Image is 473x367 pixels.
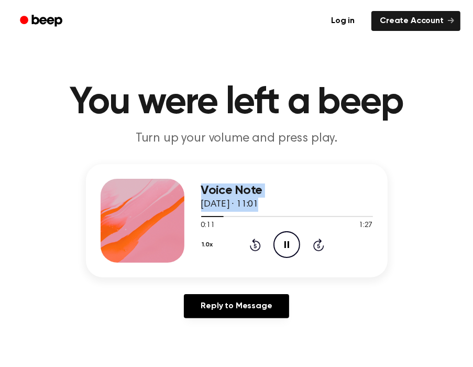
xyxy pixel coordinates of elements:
a: Log in [321,9,365,33]
a: Beep [13,11,72,31]
span: [DATE] · 11:01 [201,200,259,209]
span: 0:11 [201,220,215,231]
h1: You were left a beep [13,84,460,122]
h3: Voice Note [201,183,373,198]
span: 1:27 [359,220,372,231]
p: Turn up your volume and press play. [36,130,438,147]
a: Reply to Message [184,294,289,318]
a: Create Account [371,11,460,31]
button: 1.0x [201,236,217,254]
